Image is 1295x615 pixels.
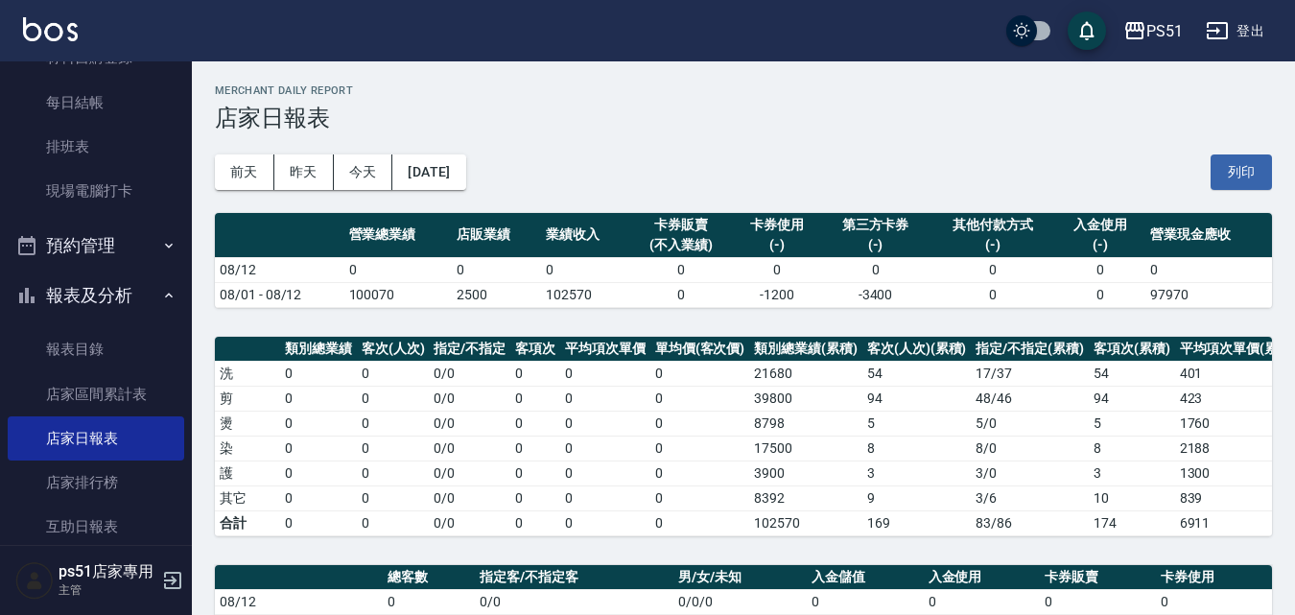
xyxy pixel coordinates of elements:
[510,461,560,485] td: 0
[1061,235,1141,255] div: (-)
[8,125,184,169] a: 排班表
[215,282,344,307] td: 08/01 - 08/12
[749,361,862,386] td: 21680
[429,510,510,535] td: 0/0
[1145,257,1272,282] td: 0
[630,257,733,282] td: 0
[1145,282,1272,307] td: 97970
[510,485,560,510] td: 0
[673,565,807,590] th: 男/女/未知
[1056,282,1145,307] td: 0
[732,282,821,307] td: -1200
[541,257,630,282] td: 0
[749,386,862,411] td: 39800
[8,416,184,461] a: 店家日報表
[541,213,630,258] th: 業績收入
[280,461,357,485] td: 0
[673,589,807,614] td: 0/0/0
[971,485,1089,510] td: 3 / 6
[357,485,430,510] td: 0
[862,510,972,535] td: 169
[749,436,862,461] td: 17500
[510,361,560,386] td: 0
[862,337,972,362] th: 客次(人次)(累積)
[650,461,750,485] td: 0
[560,361,650,386] td: 0
[971,411,1089,436] td: 5 / 0
[560,436,650,461] td: 0
[821,282,930,307] td: -3400
[215,461,280,485] td: 護
[334,154,393,190] button: 今天
[215,213,1272,308] table: a dense table
[8,461,184,505] a: 店家排行榜
[971,461,1089,485] td: 3 / 0
[930,282,1056,307] td: 0
[475,565,673,590] th: 指定客/不指定客
[280,510,357,535] td: 0
[59,562,156,581] h5: ps51店家專用
[1068,12,1106,50] button: save
[971,510,1089,535] td: 83/86
[280,411,357,436] td: 0
[357,361,430,386] td: 0
[392,154,465,190] button: [DATE]
[560,485,650,510] td: 0
[510,337,560,362] th: 客項次
[1089,386,1175,411] td: 94
[1145,213,1272,258] th: 營業現金應收
[383,589,474,614] td: 0
[1156,589,1272,614] td: 0
[1116,12,1190,51] button: PS51
[280,361,357,386] td: 0
[749,461,862,485] td: 3900
[862,461,972,485] td: 3
[357,436,430,461] td: 0
[862,436,972,461] td: 8
[452,213,541,258] th: 店販業績
[215,589,383,614] td: 08/12
[560,386,650,411] td: 0
[560,461,650,485] td: 0
[357,386,430,411] td: 0
[924,565,1040,590] th: 入金使用
[971,361,1089,386] td: 17 / 37
[560,337,650,362] th: 平均項次單價
[215,361,280,386] td: 洗
[215,257,344,282] td: 08/12
[8,169,184,213] a: 現場電腦打卡
[650,337,750,362] th: 單均價(客次價)
[1156,565,1272,590] th: 卡券使用
[23,17,78,41] img: Logo
[826,215,925,235] div: 第三方卡券
[15,561,54,600] img: Person
[1089,337,1175,362] th: 客項次(累積)
[510,436,560,461] td: 0
[357,510,430,535] td: 0
[862,386,972,411] td: 94
[749,485,862,510] td: 8392
[510,510,560,535] td: 0
[749,337,862,362] th: 類別總業績(累積)
[650,485,750,510] td: 0
[280,485,357,510] td: 0
[1089,436,1175,461] td: 8
[749,510,862,535] td: 102570
[1089,510,1175,535] td: 174
[749,411,862,436] td: 8798
[971,436,1089,461] td: 8 / 0
[807,565,923,590] th: 入金儲值
[924,589,1040,614] td: 0
[215,154,274,190] button: 前天
[357,337,430,362] th: 客次(人次)
[934,215,1051,235] div: 其他付款方式
[510,386,560,411] td: 0
[650,361,750,386] td: 0
[826,235,925,255] div: (-)
[1089,361,1175,386] td: 54
[357,411,430,436] td: 0
[344,282,453,307] td: 100070
[215,436,280,461] td: 染
[59,581,156,599] p: 主管
[215,485,280,510] td: 其它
